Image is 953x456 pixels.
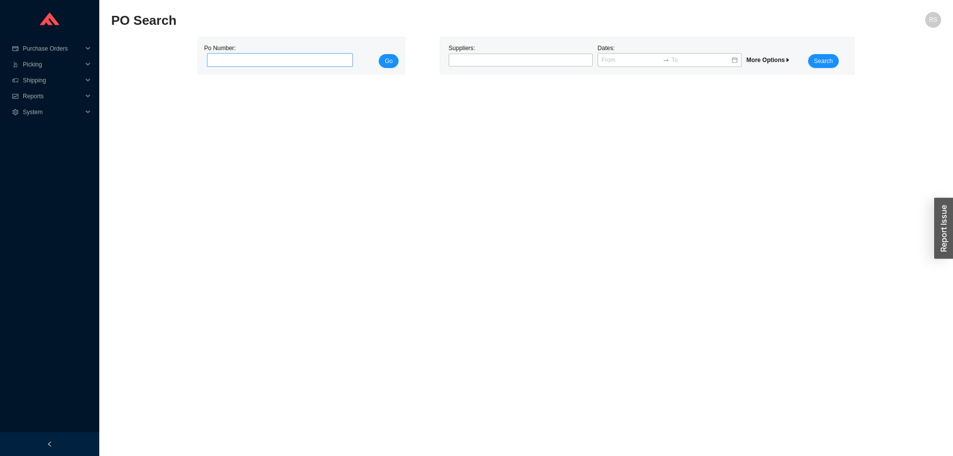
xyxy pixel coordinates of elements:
span: Shipping [23,72,82,88]
div: Suppliers: [446,43,595,68]
span: Go [385,56,393,66]
h2: PO Search [111,12,734,29]
span: to [663,57,670,64]
span: Picking [23,57,82,72]
span: System [23,104,82,120]
span: swap-right [663,57,670,64]
div: Po Number: [204,43,350,68]
span: caret-right [785,57,791,63]
span: left [47,441,53,447]
span: fund [12,93,19,99]
input: To [672,55,731,65]
span: RS [929,12,938,28]
span: Purchase Orders [23,41,82,57]
span: credit-card [12,46,19,52]
span: More Options [747,57,791,64]
span: setting [12,109,19,115]
button: Search [808,54,839,68]
span: Reports [23,88,82,104]
span: Search [814,56,833,66]
input: From [602,55,661,65]
button: Go [379,54,399,68]
div: Dates: [595,43,744,68]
